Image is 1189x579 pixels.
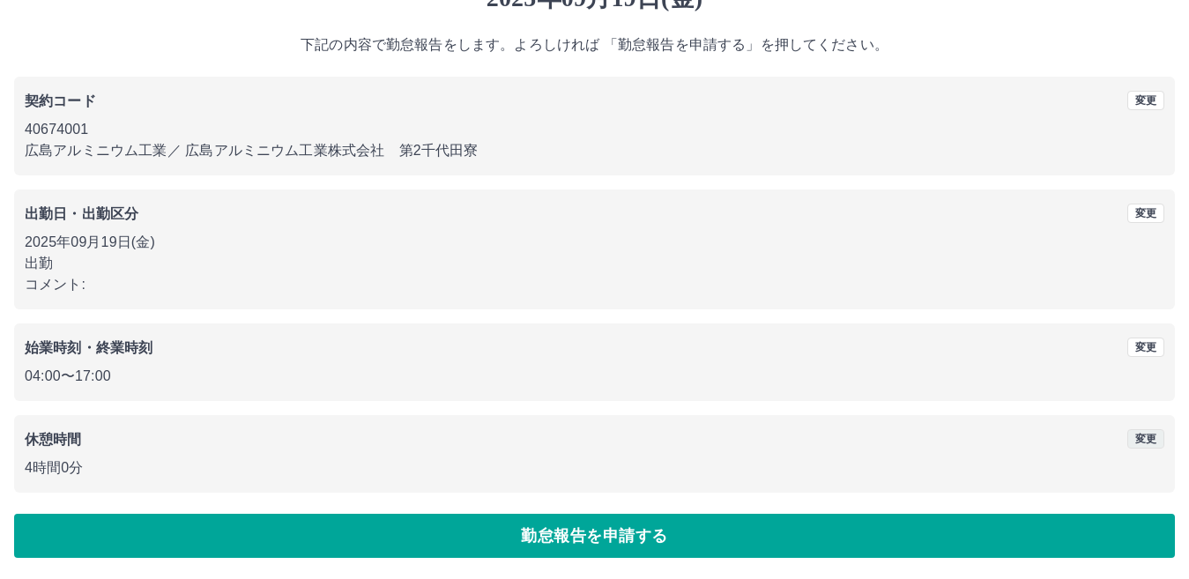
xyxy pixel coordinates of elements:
p: 広島アルミニウム工業 ／ 広島アルミニウム工業株式会社 第2千代田寮 [25,140,1164,161]
button: 変更 [1127,429,1164,449]
p: 出勤 [25,253,1164,274]
b: 休憩時間 [25,432,82,447]
button: 勤怠報告を申請する [14,514,1175,558]
button: 変更 [1127,338,1164,357]
p: コメント: [25,274,1164,295]
p: 40674001 [25,119,1164,140]
p: 04:00 〜 17:00 [25,366,1164,387]
b: 契約コード [25,93,96,108]
p: 4時間0分 [25,457,1164,479]
p: 下記の内容で勤怠報告をします。よろしければ 「勤怠報告を申請する」を押してください。 [14,34,1175,56]
button: 変更 [1127,204,1164,223]
button: 変更 [1127,91,1164,110]
b: 始業時刻・終業時刻 [25,340,152,355]
p: 2025年09月19日(金) [25,232,1164,253]
b: 出勤日・出勤区分 [25,206,138,221]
